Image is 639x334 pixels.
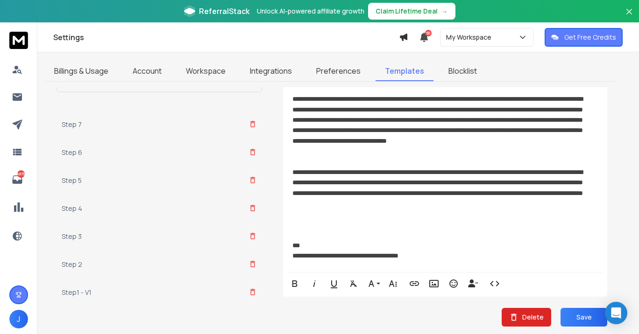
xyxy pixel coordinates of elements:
[62,260,82,269] h3: Step 2
[405,274,423,293] button: Insert Link (⌘K)
[464,274,482,293] button: Insert Unsubscribe Link
[364,274,382,293] button: Font Family
[241,62,301,81] a: Integrations
[564,33,616,42] p: Get Free Credits
[307,62,370,81] a: Preferences
[561,308,607,327] button: Save
[286,274,304,293] button: Bold (⌘B)
[445,274,462,293] button: Emoticons
[545,28,623,47] button: Get Free Credits
[62,176,82,185] h3: Step 5
[446,33,495,42] p: My Workspace
[53,32,399,43] h1: Settings
[605,302,627,324] div: Open Intercom Messenger
[9,310,28,328] button: J
[425,30,432,36] span: 50
[486,274,504,293] button: Code View
[384,274,402,293] button: More Text
[62,148,82,157] h3: Step 6
[17,170,25,178] p: 4876
[325,274,343,293] button: Underline (⌘U)
[502,308,551,327] button: Delete
[62,288,92,297] h3: Step1 - V1
[345,274,362,293] button: Clear Formatting
[439,62,486,81] a: Blocklist
[623,6,635,28] button: Close banner
[368,3,455,20] button: Claim Lifetime Deal→
[257,7,364,16] p: Unlock AI-powered affiliate growth
[123,62,171,81] a: Account
[199,6,249,17] span: ReferralStack
[45,62,118,81] a: Billings & Usage
[8,170,27,189] a: 4876
[62,120,82,129] h3: Step 7
[62,232,82,241] h3: Step 3
[441,7,448,16] span: →
[376,62,433,81] a: Templates
[425,274,443,293] button: Insert Image (⌘P)
[305,274,323,293] button: Italic (⌘I)
[177,62,235,81] a: Workspace
[62,204,82,213] h3: Step 4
